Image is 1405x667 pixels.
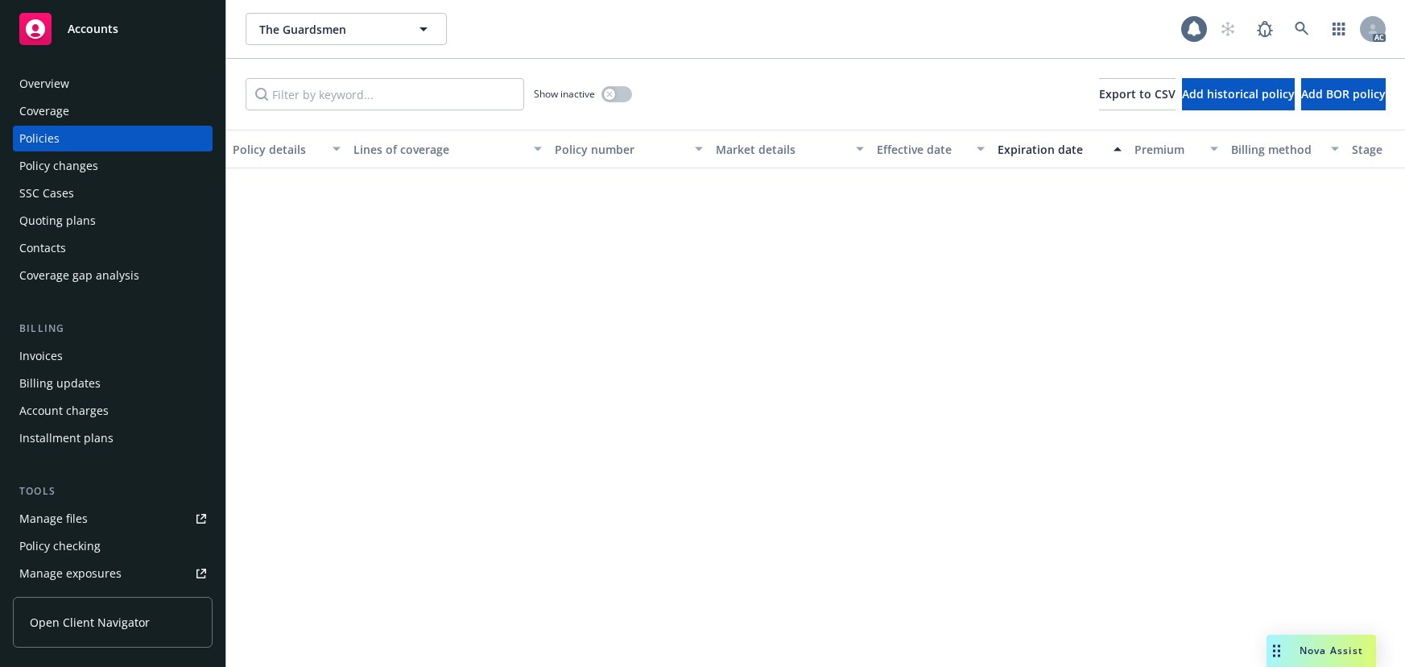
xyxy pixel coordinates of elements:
div: Market details [716,141,846,158]
a: Policy changes [13,153,213,179]
button: Policy details [226,130,347,168]
button: Add historical policy [1182,78,1295,110]
div: Billing method [1231,141,1321,158]
a: Invoices [13,343,213,369]
a: Account charges [13,398,213,424]
button: Export to CSV [1099,78,1176,110]
div: Contacts [19,235,66,261]
span: Add BOR policy [1301,86,1386,101]
span: Add historical policy [1182,86,1295,101]
button: Add BOR policy [1301,78,1386,110]
div: Billing updates [19,371,101,396]
button: Lines of coverage [347,130,548,168]
a: Policy checking [13,533,213,559]
a: Quoting plans [13,208,213,234]
input: Filter by keyword... [246,78,524,110]
div: Premium [1134,141,1200,158]
button: Nova Assist [1267,635,1376,667]
span: Nova Assist [1300,644,1363,657]
a: Switch app [1323,13,1355,45]
div: Quoting plans [19,208,96,234]
span: Open Client Navigator [30,614,150,631]
button: Market details [709,130,870,168]
button: Policy number [548,130,709,168]
div: Overview [19,71,69,97]
a: Manage exposures [13,561,213,586]
div: Drag to move [1267,635,1287,667]
div: Billing [13,321,213,337]
span: Export to CSV [1099,86,1176,101]
button: Premium [1128,130,1225,168]
span: Accounts [68,23,118,35]
div: Expiration date [998,141,1104,158]
button: The Guardsmen [246,13,447,45]
div: Policy changes [19,153,98,179]
div: Lines of coverage [353,141,524,158]
div: Policy details [233,141,323,158]
a: Report a Bug [1249,13,1281,45]
div: SSC Cases [19,180,74,206]
a: Search [1286,13,1318,45]
button: Expiration date [991,130,1128,168]
span: Show inactive [534,87,595,101]
div: Manage files [19,506,88,532]
a: SSC Cases [13,180,213,206]
button: Billing method [1225,130,1345,168]
div: Coverage [19,98,69,124]
div: Account charges [19,398,109,424]
div: Installment plans [19,425,114,451]
div: Policies [19,126,60,151]
div: Policy number [555,141,685,158]
div: Tools [13,483,213,499]
a: Installment plans [13,425,213,451]
a: Billing updates [13,371,213,396]
div: Coverage gap analysis [19,263,139,288]
a: Contacts [13,235,213,261]
div: Effective date [877,141,967,158]
a: Accounts [13,6,213,52]
a: Coverage gap analysis [13,263,213,288]
a: Coverage [13,98,213,124]
div: Stage [1352,141,1402,158]
a: Overview [13,71,213,97]
a: Start snowing [1212,13,1244,45]
a: Policies [13,126,213,151]
button: Effective date [870,130,991,168]
div: Policy checking [19,533,101,559]
div: Invoices [19,343,63,369]
span: The Guardsmen [259,21,399,38]
a: Manage files [13,506,213,532]
div: Manage exposures [19,561,122,586]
